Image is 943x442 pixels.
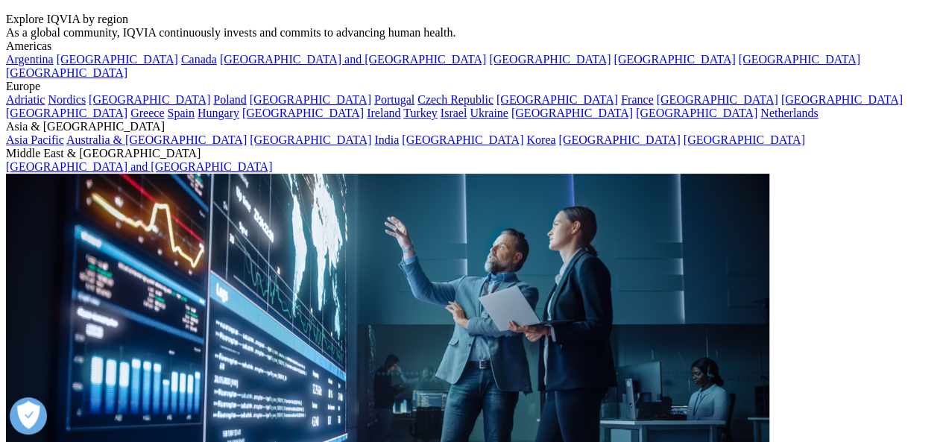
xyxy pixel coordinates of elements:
a: Canada [181,53,217,66]
a: [GEOGRAPHIC_DATA] [89,93,210,106]
a: Australia & [GEOGRAPHIC_DATA] [66,133,247,146]
a: [GEOGRAPHIC_DATA] and [GEOGRAPHIC_DATA] [220,53,486,66]
div: Middle East & [GEOGRAPHIC_DATA] [6,147,937,160]
a: [GEOGRAPHIC_DATA] [739,53,860,66]
a: Asia Pacific [6,133,64,146]
a: Israel [441,107,467,119]
a: Adriatic [6,93,45,106]
div: Asia & [GEOGRAPHIC_DATA] [6,120,937,133]
a: [GEOGRAPHIC_DATA] [684,133,805,146]
a: Ireland [367,107,400,119]
button: Open Preferences [10,397,47,435]
a: [GEOGRAPHIC_DATA] [489,53,611,66]
a: [GEOGRAPHIC_DATA] [6,66,127,79]
a: [GEOGRAPHIC_DATA] [6,107,127,119]
a: [GEOGRAPHIC_DATA] [242,107,364,119]
a: [GEOGRAPHIC_DATA] [402,133,523,146]
a: [GEOGRAPHIC_DATA] and [GEOGRAPHIC_DATA] [6,160,272,173]
a: Hungary [198,107,239,119]
a: India [374,133,399,146]
a: France [621,93,654,106]
a: Netherlands [760,107,818,119]
a: Argentina [6,53,54,66]
a: Portugal [374,93,414,106]
a: [GEOGRAPHIC_DATA] [781,93,903,106]
a: [GEOGRAPHIC_DATA] [511,107,633,119]
a: Nordics [48,93,86,106]
a: Greece [130,107,164,119]
a: [GEOGRAPHIC_DATA] [614,53,735,66]
a: Spain [167,107,194,119]
a: [GEOGRAPHIC_DATA] [250,93,371,106]
a: [GEOGRAPHIC_DATA] [496,93,618,106]
div: Explore IQVIA by region [6,13,937,26]
div: Europe [6,80,937,93]
a: Turkey [403,107,438,119]
div: As a global community, IQVIA continuously invests and commits to advancing human health. [6,26,937,40]
a: Czech Republic [417,93,493,106]
a: [GEOGRAPHIC_DATA] [657,93,778,106]
div: Americas [6,40,937,53]
a: [GEOGRAPHIC_DATA] [558,133,680,146]
a: Korea [526,133,555,146]
a: Poland [213,93,246,106]
a: [GEOGRAPHIC_DATA] [250,133,371,146]
a: Ukraine [470,107,508,119]
a: [GEOGRAPHIC_DATA] [636,107,757,119]
a: [GEOGRAPHIC_DATA] [57,53,178,66]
